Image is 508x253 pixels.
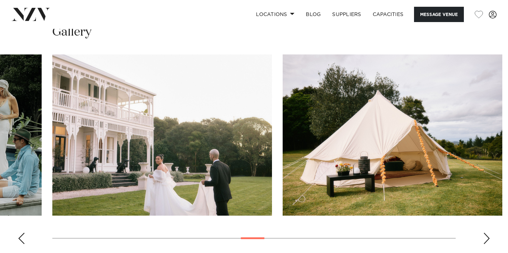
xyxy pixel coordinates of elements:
[52,24,91,40] h2: Gallery
[283,54,502,216] swiper-slide: 16 / 30
[326,7,367,22] a: SUPPLIERS
[414,7,464,22] button: Message Venue
[11,8,50,21] img: nzv-logo.png
[250,7,300,22] a: Locations
[367,7,409,22] a: Capacities
[52,54,272,216] swiper-slide: 15 / 30
[300,7,326,22] a: BLOG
